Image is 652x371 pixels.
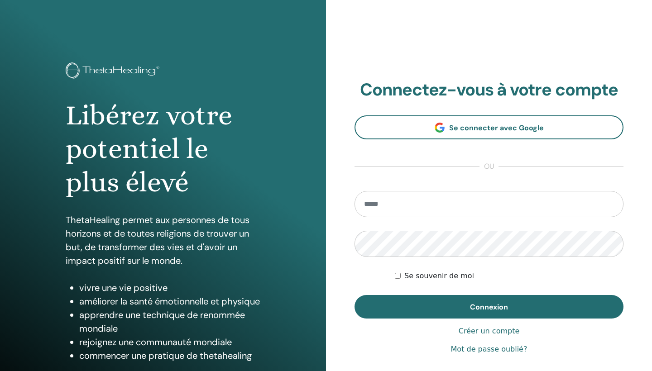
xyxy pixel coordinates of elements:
[451,344,527,355] a: Mot de passe oublié?
[66,213,260,267] p: ThetaHealing permet aux personnes de tous horizons et de toutes religions de trouver un but, de t...
[79,295,260,308] li: améliorer la santé émotionnelle et physique
[355,115,623,139] a: Se connecter avec Google
[395,271,623,281] div: Keep me authenticated indefinitely or until I manually logout
[79,335,260,349] li: rejoignez une communauté mondiale
[470,302,508,312] span: Connexion
[355,80,623,100] h2: Connectez-vous à votre compte
[479,161,499,172] span: ou
[404,271,474,281] label: Se souvenir de moi
[79,281,260,295] li: vivre une vie positive
[355,295,623,319] button: Connexion
[459,326,520,337] a: Créer un compte
[66,99,260,200] h1: Libérez votre potentiel le plus élevé
[449,123,544,133] span: Se connecter avec Google
[79,349,260,362] li: commencer une pratique de thetahealing
[79,308,260,335] li: apprendre une technique de renommée mondiale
